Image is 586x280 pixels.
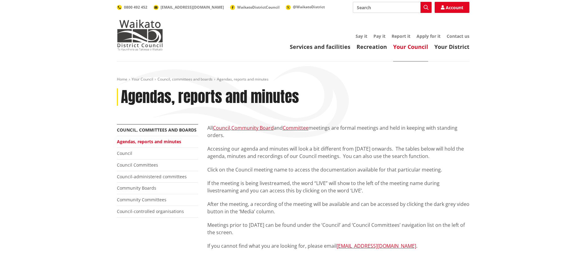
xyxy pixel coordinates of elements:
[157,77,213,82] a: Council, committees and boards
[447,33,469,39] a: Contact us
[121,88,299,106] h1: Agendas, reports and minutes
[207,166,469,173] p: Click on the Council meeting name to access the documentation available for that particular meeting.
[117,174,187,179] a: Council-administered committees
[230,5,280,10] a: WaikatoDistrictCouncil
[207,179,469,194] p: If the meeting is being livestreamed, the word “LIVE” will show to the left of the meeting name d...
[393,43,428,50] a: Your Council
[373,33,385,39] a: Pay it
[290,43,350,50] a: Services and facilities
[357,43,387,50] a: Recreation
[117,77,469,82] nav: breadcrumb
[434,43,469,50] a: Your District
[117,150,132,156] a: Council
[207,242,469,250] p: If you cannot find what you are looking for, please email .
[337,243,416,249] a: [EMAIL_ADDRESS][DOMAIN_NAME]
[237,5,280,10] span: WaikatoDistrictCouncil
[117,127,197,133] a: Council, committees and boards
[117,185,156,191] a: Community Boards
[417,33,440,39] a: Apply for it
[161,5,224,10] span: [EMAIL_ADDRESS][DOMAIN_NAME]
[117,208,184,214] a: Council-controlled organisations
[207,145,464,160] span: Accessing our agenda and minutes will look a bit different from [DATE] onwards. The tables below ...
[217,77,269,82] span: Agendas, reports and minutes
[207,200,469,215] p: After the meeting, a recording of the meeting will be available and can be accessed by clicking t...
[117,20,163,50] img: Waikato District Council - Te Kaunihera aa Takiwaa o Waikato
[213,124,230,131] a: Council
[124,5,147,10] span: 0800 492 452
[207,221,469,236] p: Meetings prior to [DATE] can be found under the ‘Council’ and ‘Council Committees’ navigation lis...
[435,2,469,13] a: Account
[117,77,127,82] a: Home
[117,5,147,10] a: 0800 492 452
[283,124,309,131] a: Committee
[117,162,158,168] a: Council Committees
[353,2,432,13] input: Search input
[392,33,410,39] a: Report it
[117,197,166,203] a: Community Committees
[231,124,274,131] a: Community Board
[153,5,224,10] a: [EMAIL_ADDRESS][DOMAIN_NAME]
[293,4,325,10] span: @WaikatoDistrict
[132,77,153,82] a: Your Council
[117,139,181,144] a: Agendas, reports and minutes
[286,4,325,10] a: @WaikatoDistrict
[207,124,469,139] p: All , and meetings are formal meetings and held in keeping with standing orders.
[356,33,367,39] a: Say it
